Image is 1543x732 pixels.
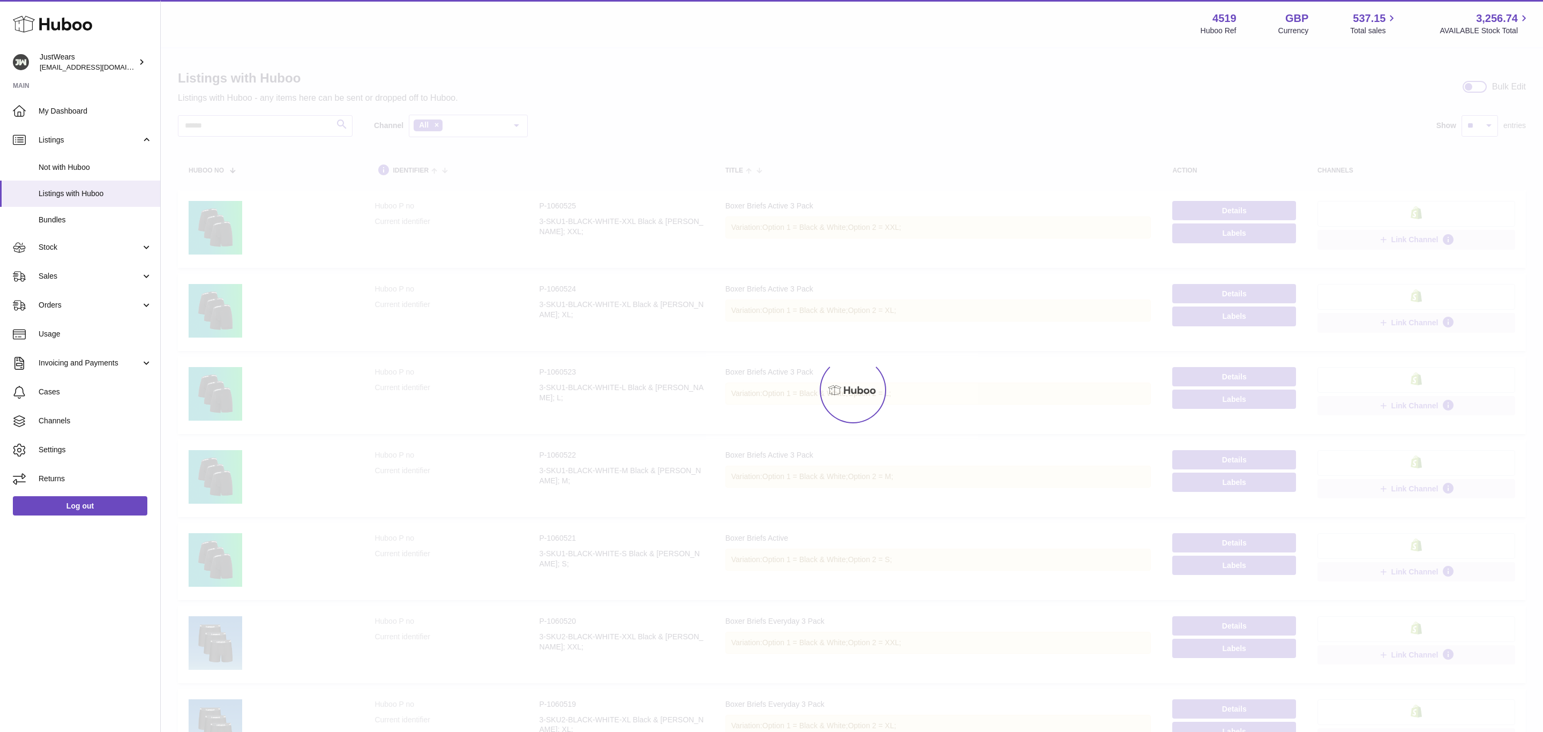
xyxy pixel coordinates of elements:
a: Log out [13,496,147,516]
span: Stock [39,242,141,252]
span: Listings [39,135,141,145]
span: [EMAIL_ADDRESS][DOMAIN_NAME] [40,63,158,71]
span: Sales [39,271,141,281]
div: JustWears [40,52,136,72]
div: Currency [1278,26,1309,36]
span: 3,256.74 [1476,11,1518,26]
span: Returns [39,474,152,484]
span: Invoicing and Payments [39,358,141,368]
span: Cases [39,387,152,397]
span: Usage [39,329,152,339]
span: AVAILABLE Stock Total [1440,26,1530,36]
span: Bundles [39,215,152,225]
strong: GBP [1285,11,1308,26]
span: Orders [39,300,141,310]
a: 537.15 Total sales [1350,11,1398,36]
span: Channels [39,416,152,426]
span: Total sales [1350,26,1398,36]
span: Not with Huboo [39,162,152,173]
a: 3,256.74 AVAILABLE Stock Total [1440,11,1530,36]
span: My Dashboard [39,106,152,116]
span: Listings with Huboo [39,189,152,199]
img: internalAdmin-4519@internal.huboo.com [13,54,29,70]
span: Settings [39,445,152,455]
strong: 4519 [1212,11,1237,26]
div: Huboo Ref [1201,26,1237,36]
span: 537.15 [1353,11,1385,26]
